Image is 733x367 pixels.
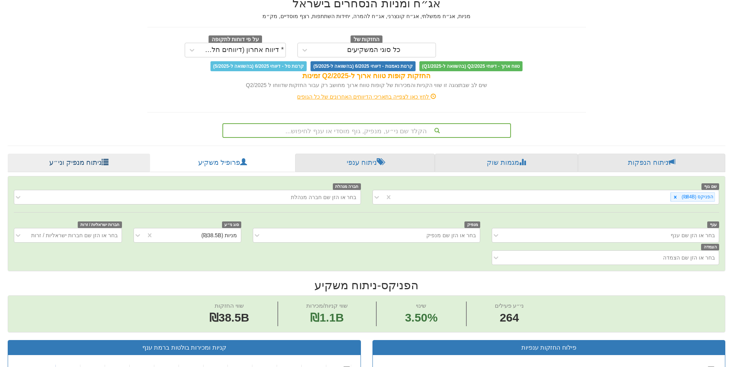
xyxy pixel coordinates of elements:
span: שינוי [416,302,426,309]
a: ניתוח הנפקות [578,154,725,172]
div: בחר או הזן שם חברה מנהלת [291,193,356,201]
span: ענף [707,221,719,228]
span: החזקות של [351,35,383,44]
a: פרופיל משקיע [150,154,295,172]
span: ₪38.5B [209,311,249,324]
div: בחר או הזן שם חברות ישראליות / זרות [31,231,117,239]
span: שווי קניות/מכירות [306,302,347,309]
h3: פילוח החזקות ענפיות [379,344,720,351]
a: ניתוח ענפי [295,154,435,172]
span: מנפיק [464,221,480,228]
div: הפניקס (₪84B) [680,193,715,201]
a: מגמות שוק [435,154,578,172]
span: ₪1.1B [310,311,344,324]
span: ני״ע פעילים [495,302,524,309]
span: טווח ארוך - דיווחי Q2/2025 (בהשוואה ל-Q1/2025) [419,61,523,71]
div: בחר או הזן שם ענף [671,231,715,239]
div: * דיווח אחרון (דיווחים חלקיים) [201,46,284,54]
div: בחר או הזן שם מנפיק [426,231,476,239]
span: חברות ישראליות / זרות [78,221,122,228]
span: קרנות נאמנות - דיווחי 6/2025 (בהשוואה ל-5/2025) [311,61,415,71]
div: שים לב שבתצוגה זו שווי הקניות והמכירות של קופות טווח ארוך מחושב רק עבור החזקות שדווחו ל Q2/2025 [147,81,586,89]
span: קרנות סל - דיווחי 6/2025 (בהשוואה ל-5/2025) [210,61,307,71]
span: סוג ני״ע [222,221,242,228]
div: החזקות קופות טווח ארוך ל-Q2/2025 זמינות [147,71,586,81]
h5: מניות, אג״ח ממשלתי, אג״ח קונצרני, אג״ח להמרה, יחידות השתתפות, רצף מוסדיים, מק״מ [147,13,586,19]
span: חברה מנהלת [333,183,361,190]
div: הקלד שם ני״ע, מנפיק, גוף מוסדי או ענף לחיפוש... [223,124,510,137]
a: ניתוח מנפיק וני״ע [8,154,150,172]
span: 3.50% [405,310,437,326]
div: מניות (₪38.5B) [201,231,237,239]
span: 264 [495,310,524,326]
span: הצמדה [701,244,719,250]
h3: קניות ומכירות בולטות ברמת ענף [14,344,355,351]
div: כל סוגי המשקיעים [347,46,401,54]
span: שווי החזקות [215,302,244,309]
span: על פי דוחות לתקופה [209,35,262,44]
div: לחץ כאן לצפייה בתאריכי הדיווחים האחרונים של כל הגופים [142,93,592,101]
h2: הפניקס - ניתוח משקיע [8,279,725,292]
span: שם גוף [701,183,719,190]
div: בחר או הזן שם הצמדה [663,254,715,261]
